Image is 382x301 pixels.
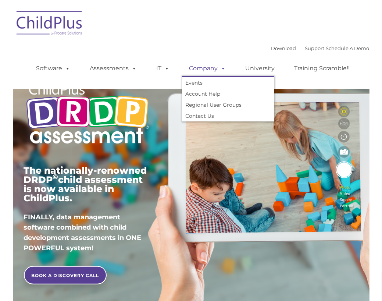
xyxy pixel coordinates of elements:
a: Regional User Groups [182,99,274,110]
font: | [271,45,369,51]
sup: © [53,173,58,181]
a: BOOK A DISCOVERY CALL [24,266,107,284]
a: IT [149,61,177,76]
a: Schedule A Demo [326,45,369,51]
img: Copyright - DRDP Logo Light [24,75,151,153]
a: Training Scramble!! [287,61,357,76]
span: FINALLY, data management software combined with child development assessments in ONE POWERFUL sys... [24,213,142,252]
a: Download [271,45,296,51]
a: Contact Us [182,110,274,121]
a: Company [182,61,233,76]
a: Software [29,61,78,76]
img: ChildPlus by Procare Solutions [13,6,86,43]
a: Assessments [83,61,144,76]
a: Support [305,45,325,51]
a: University [238,61,282,76]
span: The nationally-renowned DRDP child assessment is now available in ChildPlus. [24,165,147,203]
a: Events [182,77,274,88]
a: Account Help [182,88,274,99]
